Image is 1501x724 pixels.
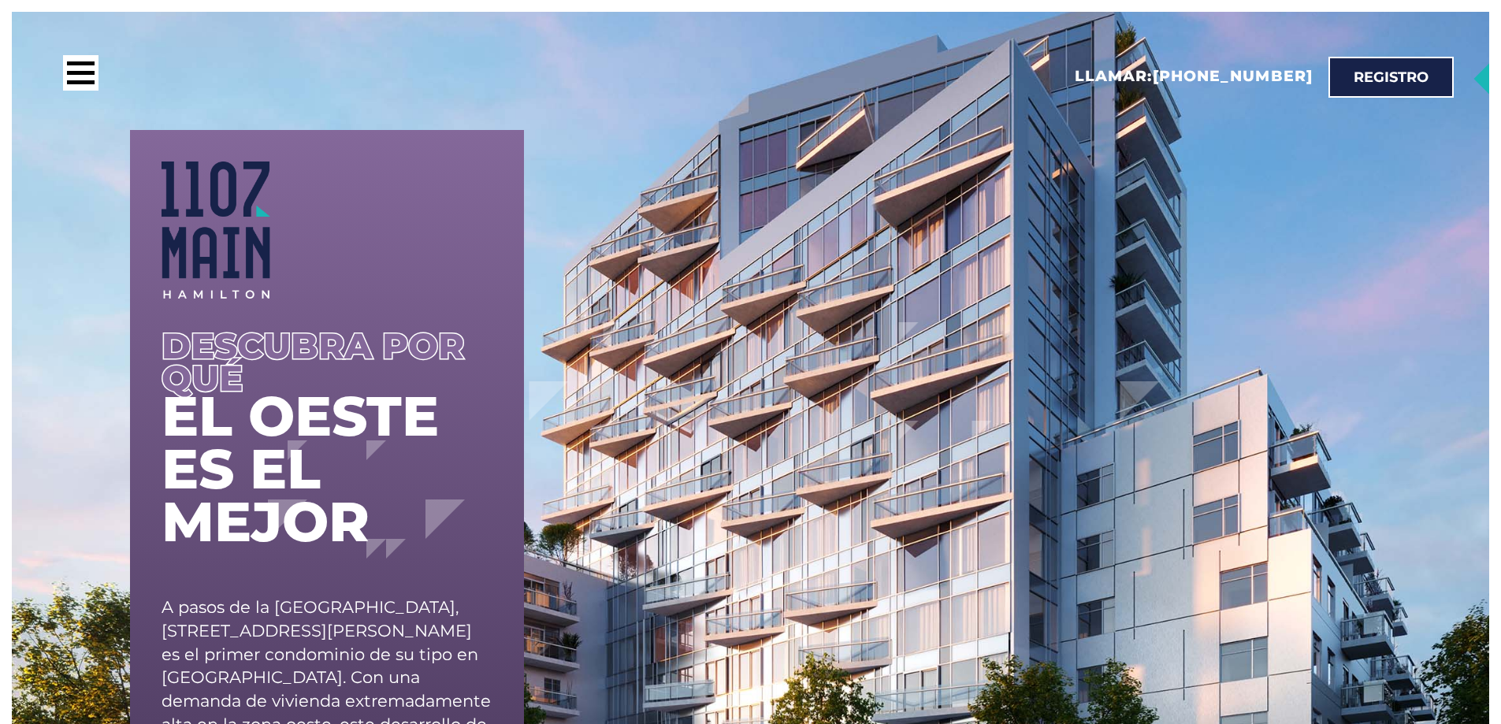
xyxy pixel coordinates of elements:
font: Llamar: [1075,67,1153,85]
font: Descubra por qué [162,324,464,399]
font: Registro [1354,69,1429,86]
a: Registro [1328,57,1454,98]
a: [PHONE_NUMBER] [1153,67,1313,85]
